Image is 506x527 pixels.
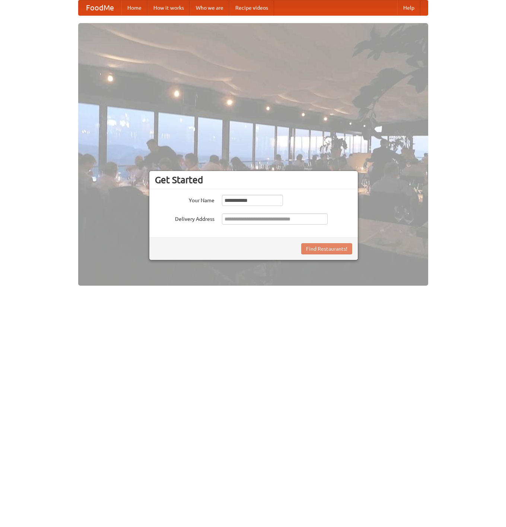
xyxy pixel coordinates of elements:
[397,0,420,15] a: Help
[147,0,190,15] a: How it works
[155,174,352,185] h3: Get Started
[79,0,121,15] a: FoodMe
[121,0,147,15] a: Home
[229,0,274,15] a: Recipe videos
[155,195,214,204] label: Your Name
[155,213,214,223] label: Delivery Address
[301,243,352,254] button: Find Restaurants!
[190,0,229,15] a: Who we are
